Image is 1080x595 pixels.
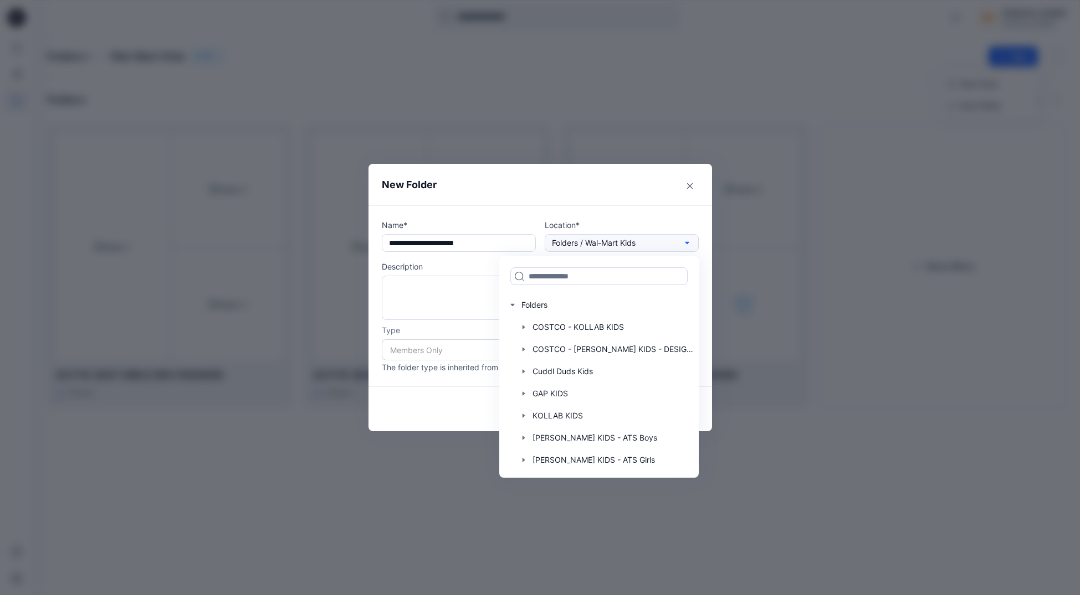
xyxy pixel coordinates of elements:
[382,324,699,336] p: Type
[368,164,712,205] header: New Folder
[552,237,636,249] p: Folders / Wal-Mart Kids
[545,219,699,231] p: Location*
[681,177,699,195] button: Close
[382,219,536,231] p: Name*
[382,261,699,272] p: Description
[382,361,699,373] p: The folder type is inherited from the parent folder
[545,234,699,252] button: Folders / Wal-Mart Kids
